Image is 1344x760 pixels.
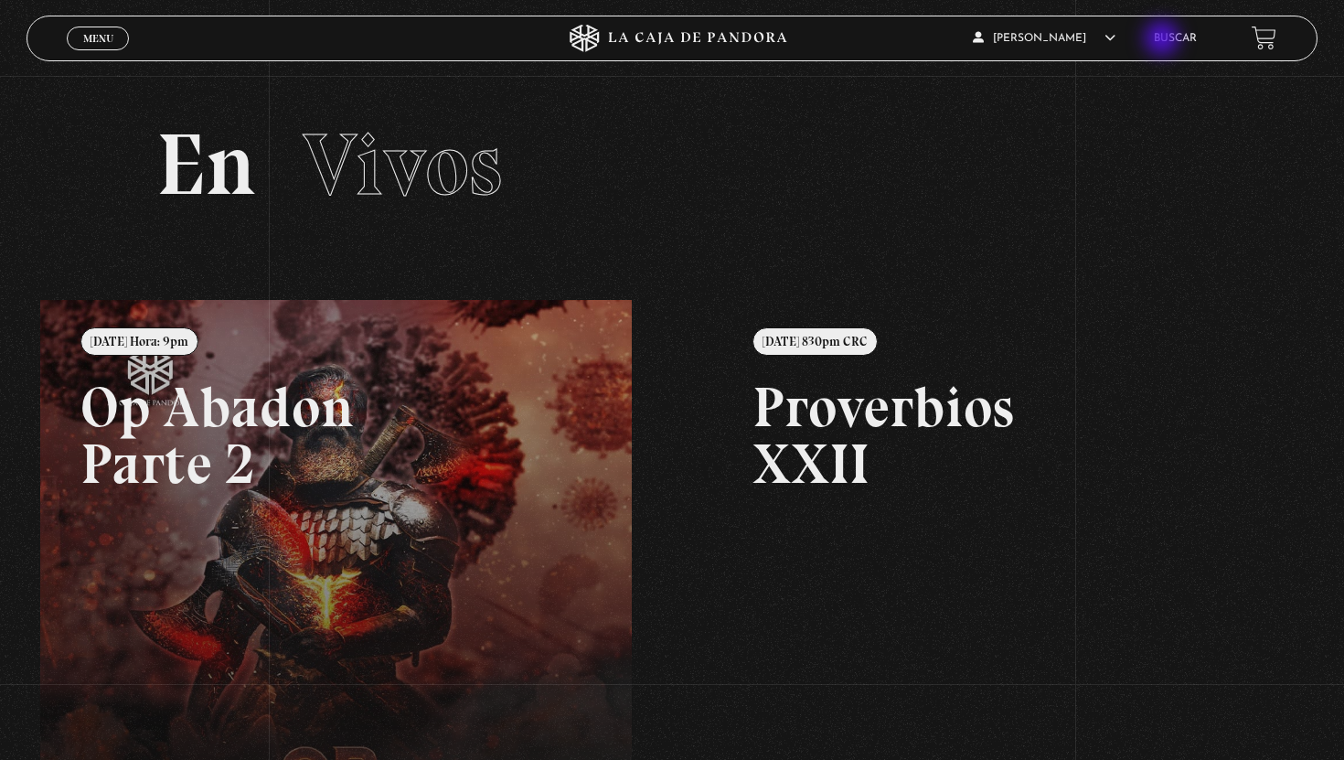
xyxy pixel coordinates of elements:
span: Vivos [303,112,502,217]
h2: En [156,122,1189,209]
span: [PERSON_NAME] [973,33,1115,44]
span: Cerrar [77,48,120,60]
a: View your shopping cart [1252,26,1276,50]
a: Buscar [1154,33,1197,44]
span: Menu [83,33,113,44]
